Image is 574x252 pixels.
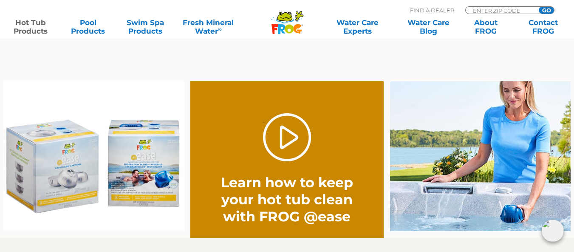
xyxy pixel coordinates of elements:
[66,18,110,35] a: PoolProducts
[209,174,364,225] h2: Learn how to keep your hot tub clean with FROG @ease
[521,18,566,35] a: ContactFROG
[8,18,53,35] a: Hot TubProducts
[406,18,451,35] a: Water CareBlog
[472,7,529,14] input: Zip Code Form
[181,18,236,35] a: Fresh MineralWater∞
[390,81,571,231] img: fpo-flippin-frog-2
[539,7,554,14] input: GO
[263,113,311,161] a: Play Video
[410,6,454,14] p: Find A Dealer
[218,26,222,32] sup: ∞
[542,220,564,242] img: openIcon
[123,18,168,35] a: Swim SpaProducts
[464,18,508,35] a: AboutFROG
[3,81,184,231] img: Ease Packaging
[321,18,393,35] a: Water CareExperts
